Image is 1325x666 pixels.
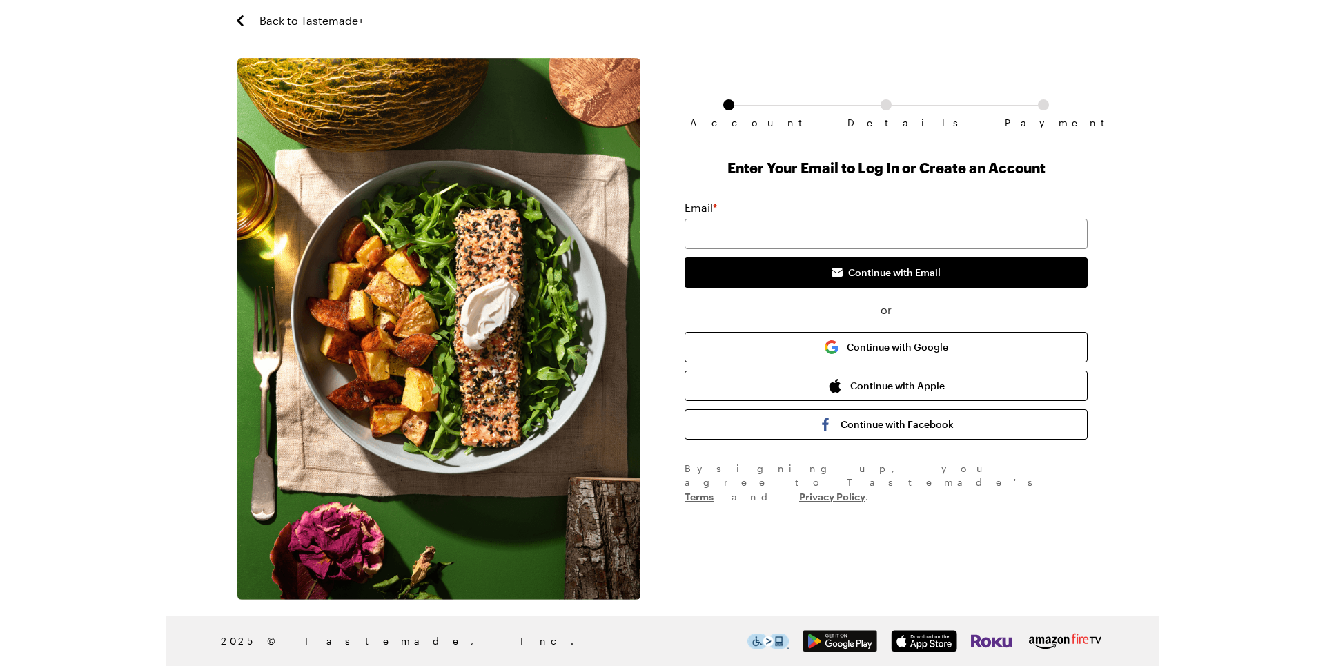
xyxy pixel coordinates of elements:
[848,266,941,280] span: Continue with Email
[747,634,789,649] img: This icon serves as a link to download the Level Access assistive technology app for individuals ...
[1026,630,1104,652] img: Amazon Fire TV
[685,158,1088,177] h1: Enter Your Email to Log In or Create an Account
[685,462,1088,504] div: By signing up , you agree to Tastemade's and .
[685,489,714,502] a: Terms
[847,117,925,128] span: Details
[799,489,865,502] a: Privacy Policy
[685,257,1088,288] button: Continue with Email
[685,409,1088,440] button: Continue with Facebook
[971,630,1012,652] img: Roku
[685,99,1088,117] ol: Subscription checkout form navigation
[685,302,1088,318] span: or
[221,634,747,649] span: 2025 © Tastemade, Inc.
[1005,117,1082,128] span: Payment
[891,630,957,652] img: App Store
[685,371,1088,401] button: Continue with Apple
[803,630,877,652] img: Google Play
[690,117,767,128] span: Account
[685,199,717,216] label: Email
[259,12,364,29] span: Back to Tastemade+
[685,332,1088,362] button: Continue with Google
